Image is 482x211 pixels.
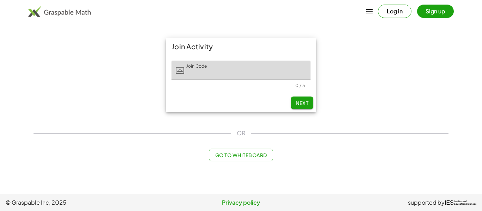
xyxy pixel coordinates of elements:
[166,38,316,55] div: Join Activity
[295,83,305,88] div: 0 / 5
[408,198,445,207] span: supported by
[291,97,313,109] button: Next
[445,199,454,206] span: IES
[296,100,308,106] span: Next
[6,198,163,207] span: © Graspable Inc, 2025
[417,5,454,18] button: Sign up
[209,149,273,161] button: Go to Whiteboard
[237,129,245,137] span: OR
[454,200,476,205] span: Institute of Education Sciences
[215,152,267,158] span: Go to Whiteboard
[445,198,476,207] a: IESInstitute ofEducation Sciences
[163,198,320,207] a: Privacy policy
[378,5,411,18] button: Log in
